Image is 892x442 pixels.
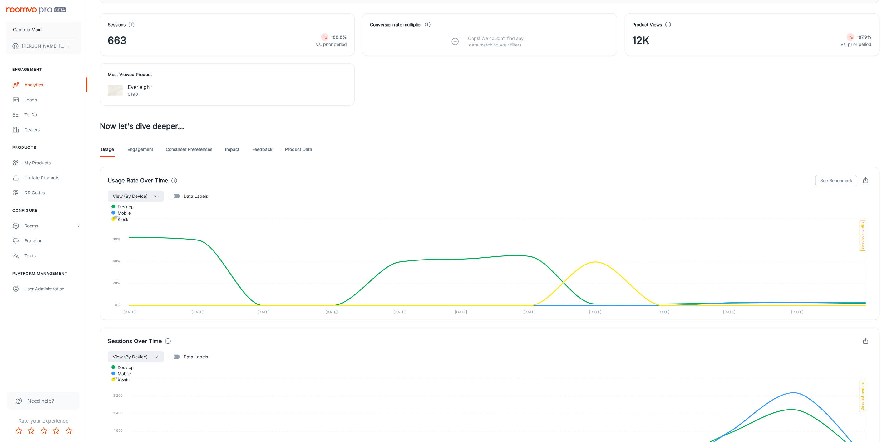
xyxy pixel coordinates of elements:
div: Leads [24,96,81,103]
tspan: 80% [113,215,121,220]
tspan: [DATE] [257,310,269,314]
tspan: [DATE] [123,310,136,314]
a: Product Data [285,142,312,157]
tspan: [DATE] [394,310,406,314]
h4: Product Views [633,21,662,28]
tspan: [DATE] [657,310,669,314]
p: Cambria Main [13,26,42,33]
button: Rate 2 star [25,425,37,437]
h4: Sessions [108,21,126,28]
div: Dealers [24,126,81,133]
tspan: 60% [113,237,121,241]
button: [PERSON_NAME] [PERSON_NAME] [6,38,81,54]
a: Impact [225,142,240,157]
div: Analytics [24,81,81,88]
tspan: [DATE] [455,310,467,314]
div: Rooms [24,222,76,229]
button: Rate 3 star [37,425,50,437]
h4: Conversion rate multiplier [370,21,422,28]
span: Data Labels [184,353,208,360]
span: 663 [108,33,126,48]
button: Rate 4 star [50,425,62,437]
h4: Most Viewed Product [108,71,347,78]
p: vs. prior period [316,41,347,48]
div: To-do [24,111,81,118]
button: Rate 1 star [12,425,25,437]
tspan: [DATE] [589,310,601,314]
div: QR Codes [24,189,81,196]
p: 0190 [128,91,153,98]
img: Everleigh™ [108,83,123,98]
tspan: [DATE] [325,310,338,314]
span: View (By Device) [113,192,148,200]
button: Rate 5 star [62,425,75,437]
span: Need help? [27,397,54,405]
a: Usage [100,142,115,157]
tspan: [DATE] [191,310,204,314]
tspan: 0% [115,303,121,307]
a: Engagement [127,142,153,157]
a: Feedback [252,142,273,157]
h4: Usage Rate Over Time [108,176,168,185]
span: View (By Device) [113,353,148,361]
span: mobile [113,210,131,216]
div: Texts [24,252,81,259]
span: mobile [113,371,131,376]
p: Everleigh™ [128,83,153,91]
a: Consumer Preferences [166,142,212,157]
h4: Sessions Over Time [108,337,162,346]
tspan: 40% [113,259,121,263]
div: User Administration [24,285,81,292]
div: My Products [24,159,81,166]
tspan: 4,000 [113,376,123,381]
button: Cambria Main [6,22,81,38]
tspan: 20% [113,281,121,285]
tspan: 2,400 [113,411,123,415]
button: See Benchmark [815,175,857,186]
tspan: 1,600 [114,429,123,433]
p: vs. prior period [841,41,872,48]
tspan: [DATE] [791,310,803,314]
button: View (By Device) [108,351,164,362]
img: Roomvo PRO Beta [6,7,66,14]
strong: -88.8% [331,34,347,40]
tspan: 3,200 [113,394,123,398]
span: 12K [633,33,650,48]
h3: Now let's dive deeper... [100,121,880,132]
span: Data Labels [184,193,208,200]
tspan: [DATE] [723,310,735,314]
strong: -87.9% [857,34,872,40]
tspan: [DATE] [523,310,535,314]
p: Oops! We couldn’t find any data matching your filters. [463,35,528,48]
div: Update Products [24,174,81,181]
p: [PERSON_NAME] [PERSON_NAME] [22,43,66,50]
button: View (By Device) [108,191,164,202]
span: desktop [113,204,134,210]
div: Branding [24,237,81,244]
p: Rate your experience [5,417,82,425]
span: desktop [113,365,134,370]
